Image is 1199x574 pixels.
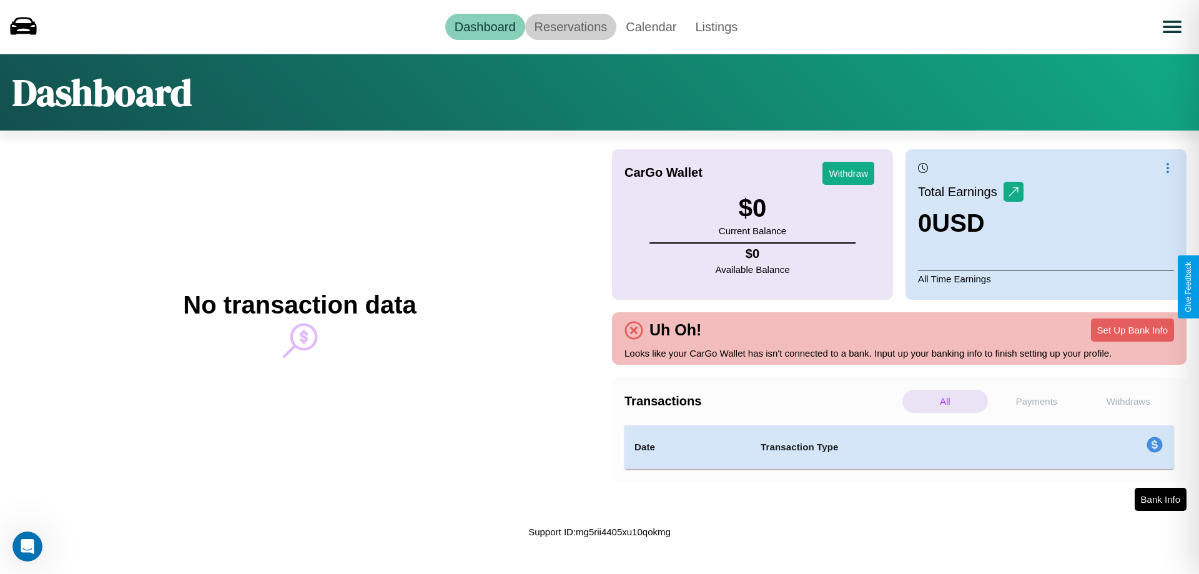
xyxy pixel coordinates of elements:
button: Set Up Bank Info [1091,319,1174,342]
p: Total Earnings [918,181,1004,203]
p: All [902,390,988,413]
a: Dashboard [445,14,525,40]
p: Current Balance [719,222,786,239]
h3: 0 USD [918,209,1024,237]
p: All Time Earnings [918,270,1174,287]
p: Available Balance [716,261,790,278]
a: Listings [686,14,747,40]
p: Support ID: mg5rii4405xu10qokmg [528,523,671,540]
h3: $ 0 [719,194,786,222]
h4: CarGo Wallet [624,166,703,180]
p: Withdraws [1085,390,1171,413]
h4: Transaction Type [761,440,1044,455]
button: Open menu [1155,9,1190,44]
table: simple table [624,425,1174,469]
h4: Uh Oh! [643,321,708,339]
button: Withdraw [822,162,874,185]
div: Give Feedback [1184,262,1193,312]
iframe: Intercom live chat [12,532,42,562]
a: Calendar [616,14,686,40]
p: Looks like your CarGo Wallet has isn't connected to a bank. Input up your banking info to finish ... [624,345,1174,362]
h4: Transactions [624,394,899,408]
p: Payments [994,390,1080,413]
a: Reservations [525,14,617,40]
h1: Dashboard [12,67,192,118]
h4: $ 0 [716,247,790,261]
button: Bank Info [1135,488,1187,511]
h4: Date [634,440,741,455]
h2: No transaction data [183,291,416,319]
